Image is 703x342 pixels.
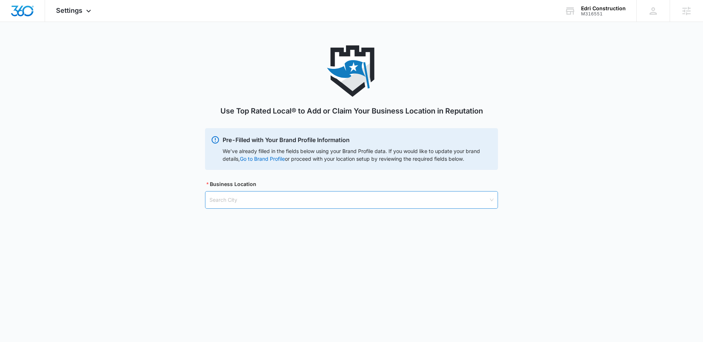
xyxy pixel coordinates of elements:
[581,5,626,11] div: account name
[581,11,626,16] div: account id
[207,180,256,188] label: Business Location
[223,135,492,144] p: Pre-Filled with Your Brand Profile Information
[56,7,82,14] span: Settings
[326,45,377,97] img: Top Rated Local®
[223,147,492,163] div: We’ve already filled in the fields below using your Brand Profile data. If you would like to upda...
[220,105,483,116] h1: Use Top Rated Local® to Add or Claim Your Business Location in Reputation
